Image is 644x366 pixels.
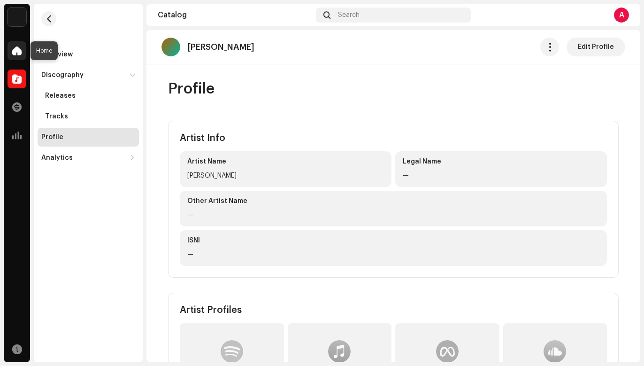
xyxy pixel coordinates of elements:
re-m-nav-item: Releases [38,86,139,105]
re-m-nav-dropdown: Discography [38,66,139,126]
span: Search [338,11,360,19]
div: Artist Name [187,157,384,166]
span: Profile [168,79,215,98]
span: Edit Profile [578,38,614,56]
div: — [187,249,599,260]
p: [PERSON_NAME] [188,42,254,52]
re-m-nav-dropdown: Analytics [38,148,139,167]
h4: Artist Info [180,132,607,144]
div: — [403,170,599,181]
img: acab2465-393a-471f-9647-fa4d43662784 [8,8,26,26]
re-m-nav-item: Tracks [38,107,139,126]
div: Overview [41,51,73,58]
div: Other Artist Name [187,196,599,206]
div: ISNI [187,236,599,245]
div: A [614,8,629,23]
div: Profile [41,133,63,141]
div: Releases [45,92,76,100]
div: Catalog [158,11,312,19]
div: — [187,210,599,221]
re-m-nav-item: Overview [38,45,139,64]
div: Discography [41,71,84,79]
h4: Artist Profiles [180,304,607,316]
div: Legal Name [403,157,599,166]
div: Tracks [45,113,68,120]
div: [PERSON_NAME] [187,170,384,181]
re-m-nav-item: Profile [38,128,139,147]
button: Edit Profile [567,38,625,56]
div: Analytics [41,154,73,162]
